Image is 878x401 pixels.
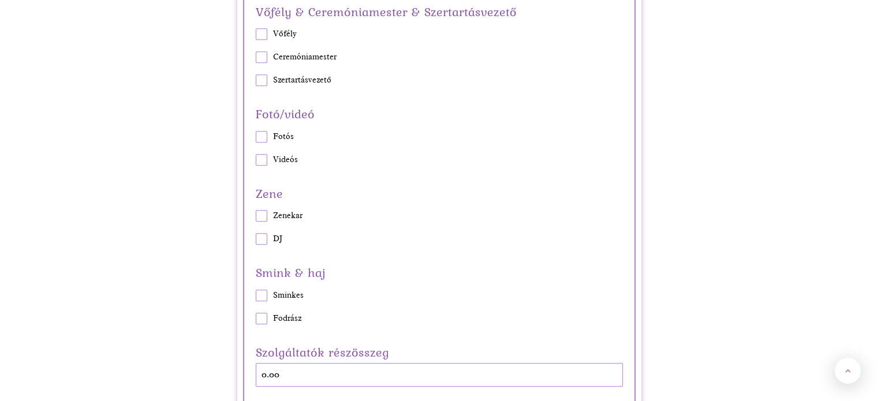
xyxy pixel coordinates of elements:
span: Ceremóniamester [273,51,337,63]
span: Zenekar [273,210,302,222]
span: Zene [256,183,623,204]
label: DJ [256,233,623,245]
label: Sminkes [256,290,623,301]
label: Vőfély [256,28,623,40]
span: Vőfély [273,28,297,40]
label: Fotós [256,131,623,143]
span: Vőfély & Ceremóniamester & Szertartásvezető [256,1,623,23]
span: Fotós [273,131,294,143]
label: Zenekar [256,210,623,222]
span: Videós [273,154,298,166]
label: Szolgáltatók részösszeg [256,342,623,363]
span: Sminkes [273,290,304,301]
label: Videós [256,154,623,166]
label: Ceremóniamester [256,51,623,63]
span: Fotó/videó [256,103,623,125]
span: Fodrász [273,313,301,324]
span: DJ [273,233,282,245]
label: Szertartásvezető [256,74,623,86]
span: Szertartásvezető [273,74,331,86]
span: Smink & haj [256,262,623,283]
label: Fodrász [256,313,623,324]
